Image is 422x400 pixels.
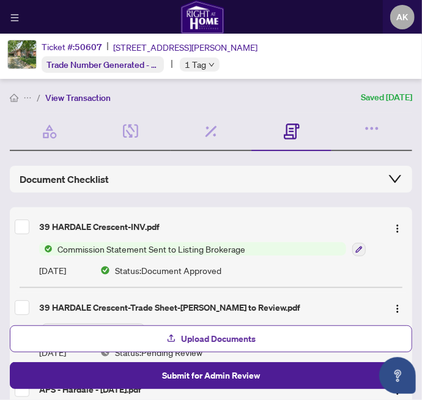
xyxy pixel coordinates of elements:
button: Logo [388,298,407,317]
span: [DATE] [39,264,66,277]
span: View Transaction [45,92,111,103]
button: Upload Documents [10,325,412,352]
span: menu [10,13,19,22]
button: Open asap [379,357,416,394]
li: / [37,91,40,105]
span: Upload Documents [181,329,256,349]
span: 1 Tag [185,57,206,72]
img: Document Status [100,265,110,275]
span: 50607 [75,42,102,53]
div: Document Checklist [20,172,402,187]
div: APS - Hardale - [DATE].pdf [39,383,378,396]
article: Saved [DATE] [361,91,412,105]
span: Trade Number Generated - Pending Information [46,59,229,70]
span: ellipsis [23,94,32,102]
span: down [209,62,215,68]
div: 39 HARDALE Crescent-INV.pdf [39,220,378,234]
span: AK [397,10,409,24]
span: Status: Document Approved [115,264,221,277]
span: home [10,94,18,102]
button: Submit for Admin Review [10,362,412,389]
span: collapsed [388,171,402,186]
img: IMG-40750111_1.jpg [8,40,36,69]
img: Logo [393,224,402,234]
button: Logo [388,217,407,237]
div: Ticket #: [42,40,102,54]
span: Submit for Admin Review [162,366,260,385]
span: Commission Statement Sent to Listing Brokerage [53,242,250,256]
span: Document Checklist [20,172,109,187]
img: Status Icon [39,242,53,256]
img: Logo [393,304,402,314]
button: Add a Document Tag [42,324,145,338]
span: [STREET_ADDRESS][PERSON_NAME] [113,40,257,54]
div: 39 HARDALE Crescent-Trade Sheet-[PERSON_NAME] to Review.pdf [39,301,378,314]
